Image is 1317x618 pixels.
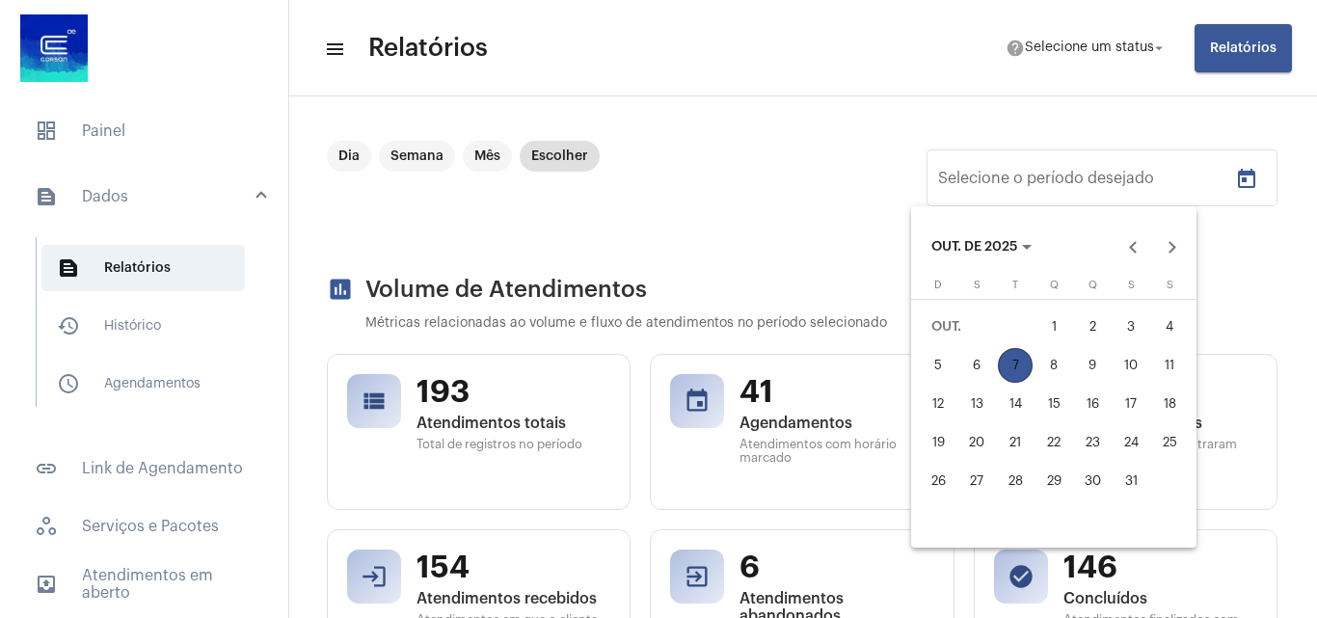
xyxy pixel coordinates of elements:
[1112,308,1150,346] button: 3 de outubro de 2025
[1114,425,1148,460] div: 24
[959,387,994,421] div: 13
[996,385,1035,423] button: 14 de outubro de 2025
[1075,387,1110,421] div: 16
[998,348,1033,383] div: 7
[1075,309,1110,344] div: 2
[1035,462,1073,500] button: 29 de outubro de 2025
[931,240,1017,254] span: OUT. DE 2025
[1036,387,1071,421] div: 15
[921,348,955,383] div: 5
[998,464,1033,498] div: 28
[1089,280,1097,290] span: Q
[1114,348,1148,383] div: 10
[1012,280,1018,290] span: T
[1036,309,1071,344] div: 1
[1114,464,1148,498] div: 31
[1114,387,1148,421] div: 17
[957,346,996,385] button: 6 de outubro de 2025
[1114,309,1148,344] div: 3
[1150,346,1189,385] button: 11 de outubro de 2025
[1036,348,1071,383] div: 8
[1150,308,1189,346] button: 4 de outubro de 2025
[921,425,955,460] div: 19
[1152,348,1187,383] div: 11
[1150,423,1189,462] button: 25 de outubro de 2025
[1050,280,1059,290] span: Q
[1112,423,1150,462] button: 24 de outubro de 2025
[959,464,994,498] div: 27
[934,280,942,290] span: D
[1073,462,1112,500] button: 30 de outubro de 2025
[1153,228,1192,266] button: Next month
[1112,346,1150,385] button: 10 de outubro de 2025
[957,385,996,423] button: 13 de outubro de 2025
[1035,423,1073,462] button: 22 de outubro de 2025
[921,464,955,498] div: 26
[1035,346,1073,385] button: 8 de outubro de 2025
[1035,385,1073,423] button: 15 de outubro de 2025
[974,280,981,290] span: S
[919,462,957,500] button: 26 de outubro de 2025
[1075,348,1110,383] div: 9
[919,308,1035,346] td: OUT.
[1073,423,1112,462] button: 23 de outubro de 2025
[1075,464,1110,498] div: 30
[1073,346,1112,385] button: 9 de outubro de 2025
[1115,228,1153,266] button: Previous month
[1036,425,1071,460] div: 22
[996,346,1035,385] button: 7 de outubro de 2025
[1167,280,1173,290] span: S
[1152,425,1187,460] div: 25
[919,385,957,423] button: 12 de outubro de 2025
[1073,308,1112,346] button: 2 de outubro de 2025
[959,348,994,383] div: 6
[1075,425,1110,460] div: 23
[1112,462,1150,500] button: 31 de outubro de 2025
[1152,309,1187,344] div: 4
[916,228,1047,266] button: Choose month and year
[919,423,957,462] button: 19 de outubro de 2025
[1128,280,1135,290] span: S
[996,423,1035,462] button: 21 de outubro de 2025
[1152,387,1187,421] div: 18
[996,462,1035,500] button: 28 de outubro de 2025
[998,425,1033,460] div: 21
[919,346,957,385] button: 5 de outubro de 2025
[998,387,1033,421] div: 14
[1150,385,1189,423] button: 18 de outubro de 2025
[1036,464,1071,498] div: 29
[1035,308,1073,346] button: 1 de outubro de 2025
[921,387,955,421] div: 12
[957,462,996,500] button: 27 de outubro de 2025
[959,425,994,460] div: 20
[957,423,996,462] button: 20 de outubro de 2025
[1073,385,1112,423] button: 16 de outubro de 2025
[1112,385,1150,423] button: 17 de outubro de 2025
